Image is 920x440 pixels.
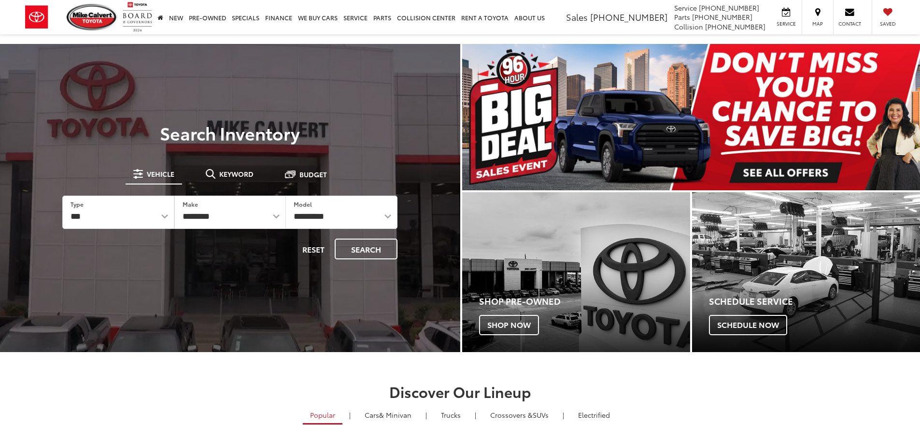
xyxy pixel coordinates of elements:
[877,20,898,27] span: Saved
[705,22,765,31] span: [PHONE_NUMBER]
[434,407,468,423] a: Trucks
[347,410,353,420] li: |
[590,11,667,23] span: [PHONE_NUMBER]
[41,123,420,142] h3: Search Inventory
[462,192,690,352] div: Toyota
[838,20,861,27] span: Contact
[71,200,84,208] label: Type
[674,12,690,22] span: Parts
[709,315,787,335] span: Schedule Now
[67,4,118,30] img: Mike Calvert Toyota
[483,407,556,423] a: SUVs
[692,12,752,22] span: [PHONE_NUMBER]
[120,383,801,399] h2: Discover Our Lineup
[490,410,533,420] span: Crossovers &
[674,3,697,13] span: Service
[423,410,429,420] li: |
[147,170,174,177] span: Vehicle
[379,410,411,420] span: & Minivan
[775,20,797,27] span: Service
[294,239,333,259] button: Reset
[560,410,566,420] li: |
[566,11,588,23] span: Sales
[692,192,920,352] div: Toyota
[294,200,312,208] label: Model
[183,200,198,208] label: Make
[807,20,828,27] span: Map
[479,315,539,335] span: Shop Now
[472,410,479,420] li: |
[479,297,690,306] h4: Shop Pre-Owned
[674,22,703,31] span: Collision
[299,171,327,178] span: Budget
[709,297,920,306] h4: Schedule Service
[335,239,397,259] button: Search
[303,407,342,425] a: Popular
[219,170,254,177] span: Keyword
[571,407,617,423] a: Electrified
[699,3,759,13] span: [PHONE_NUMBER]
[462,192,690,352] a: Shop Pre-Owned Shop Now
[357,407,419,423] a: Cars
[692,192,920,352] a: Schedule Service Schedule Now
